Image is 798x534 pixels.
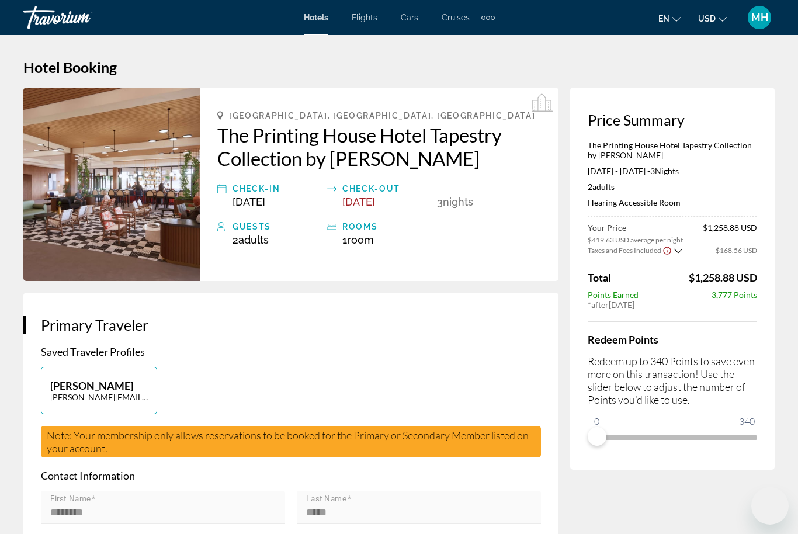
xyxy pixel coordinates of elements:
span: $1,258.88 USD [703,223,757,244]
p: Redeem up to 340 Points to save even more on this transaction! Use the slider below to adjust the... [588,355,757,406]
span: ngx-slider [588,427,606,446]
span: Nights [655,166,679,176]
img: The Printing House Hotel Tapestry Collection by Hilton [23,88,200,281]
a: Cruises [442,13,470,22]
p: [PERSON_NAME] [50,379,148,392]
p: Hearing Accessible Room [588,197,757,207]
span: 0 [592,414,601,428]
a: Flights [352,13,377,22]
span: 1 [342,234,374,246]
h3: Primary Traveler [41,316,541,334]
a: The Printing House Hotel Tapestry Collection by [PERSON_NAME] [217,123,541,170]
span: Taxes and Fees Included [588,246,661,255]
button: Extra navigation items [481,8,495,27]
span: Room [347,234,374,246]
p: [PERSON_NAME][EMAIL_ADDRESS][DOMAIN_NAME] [50,392,148,402]
div: Check-out [342,182,431,196]
span: $1,258.88 USD [689,271,757,284]
span: Your Price [588,223,683,233]
button: Show Taxes and Fees disclaimer [662,245,672,255]
button: Change currency [698,10,727,27]
span: USD [698,14,716,23]
a: Hotels [304,13,328,22]
span: $168.56 USD [716,246,757,255]
span: Total [588,271,611,284]
span: 3,777 Points [712,290,757,300]
span: 2 [588,182,615,192]
button: User Menu [744,5,775,30]
span: 3 [437,196,443,208]
button: [PERSON_NAME][PERSON_NAME][EMAIL_ADDRESS][DOMAIN_NAME] [41,367,157,414]
span: after [591,300,609,310]
a: Travorium [23,2,140,33]
span: Adults [238,234,269,246]
span: 340 [737,414,757,428]
div: Check-in [233,182,321,196]
mat-label: First Name [50,494,91,504]
div: Guests [233,220,321,234]
span: $419.63 USD average per night [588,235,683,244]
p: Contact Information [41,469,541,482]
span: [DATE] [342,196,375,208]
p: The Printing House Hotel Tapestry Collection by [PERSON_NAME] [588,140,757,160]
div: rooms [342,220,431,234]
h3: Price Summary [588,111,757,129]
span: Note: Your membership only allows reservations to be booked for the Primary or Secondary Member l... [47,429,529,455]
p: Saved Traveler Profiles [41,345,541,358]
span: en [658,14,669,23]
a: Cars [401,13,418,22]
button: Change language [658,10,681,27]
span: MH [751,12,768,23]
p: [DATE] - [DATE] - [588,166,757,176]
span: [GEOGRAPHIC_DATA], [GEOGRAPHIC_DATA], [GEOGRAPHIC_DATA] [229,111,535,120]
h1: Hotel Booking [23,58,775,76]
button: Show Taxes and Fees breakdown [588,244,682,256]
div: * [DATE] [588,300,757,310]
span: 3 [650,166,655,176]
span: 2 [233,234,269,246]
span: Adults [592,182,615,192]
span: Nights [443,196,473,208]
h4: Redeem Points [588,333,757,346]
mat-label: Last Name [306,494,347,504]
iframe: Button to launch messaging window [751,487,789,525]
span: Points Earned [588,290,639,300]
span: [DATE] [233,196,265,208]
ngx-slider: ngx-slider [588,435,757,438]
